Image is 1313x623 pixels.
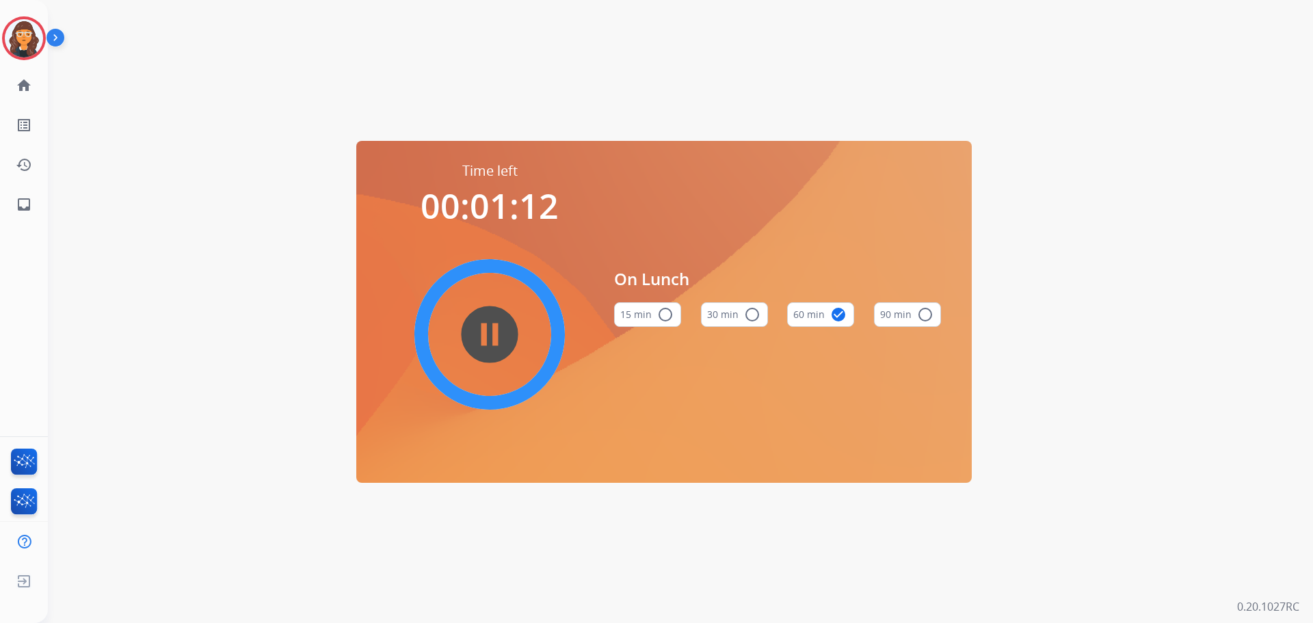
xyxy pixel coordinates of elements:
button: 60 min [787,302,854,327]
p: 0.20.1027RC [1237,598,1299,615]
mat-icon: check_circle [830,306,847,323]
button: 15 min [614,302,681,327]
span: On Lunch [614,267,941,291]
button: 90 min [874,302,941,327]
mat-icon: inbox [16,196,32,213]
mat-icon: radio_button_unchecked [744,306,760,323]
mat-icon: radio_button_unchecked [917,306,933,323]
button: 30 min [701,302,768,327]
img: avatar [5,19,43,57]
mat-icon: list_alt [16,117,32,133]
span: 00:01:12 [421,183,559,229]
mat-icon: radio_button_unchecked [657,306,674,323]
mat-icon: pause_circle_filled [481,326,498,343]
span: Time left [462,161,518,181]
mat-icon: home [16,77,32,94]
mat-icon: history [16,157,32,173]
